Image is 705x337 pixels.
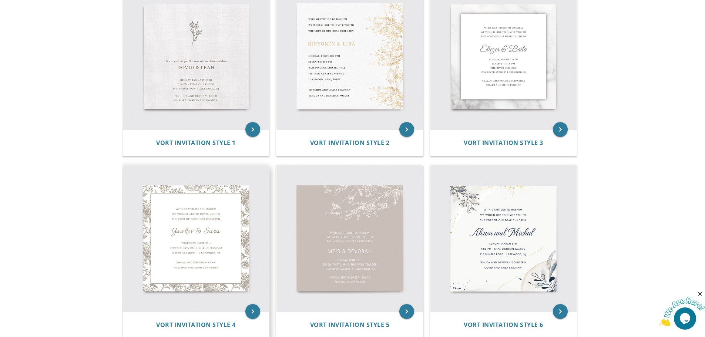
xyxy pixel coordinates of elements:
[123,165,269,312] img: Vort Invitation Style 4
[156,321,236,329] span: Vort Invitation Style 4
[464,139,543,147] span: Vort Invitation Style 3
[156,139,236,147] span: Vort Invitation Style 1
[430,165,577,312] img: Vort Invitation Style 6
[156,321,236,328] a: Vort Invitation Style 4
[156,139,236,146] a: Vort Invitation Style 1
[659,291,705,326] iframe: chat widget
[245,304,260,319] a: keyboard_arrow_right
[464,139,543,146] a: Vort Invitation Style 3
[553,122,568,137] a: keyboard_arrow_right
[464,321,543,329] span: Vort Invitation Style 6
[553,304,568,319] a: keyboard_arrow_right
[310,321,390,328] a: Vort Invitation Style 5
[399,122,414,137] a: keyboard_arrow_right
[310,139,390,147] span: Vort Invitation Style 2
[464,321,543,328] a: Vort Invitation Style 6
[245,122,260,137] a: keyboard_arrow_right
[276,165,423,312] img: Vort Invitation Style 5
[310,139,390,146] a: Vort Invitation Style 2
[310,321,390,329] span: Vort Invitation Style 5
[399,304,414,319] a: keyboard_arrow_right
